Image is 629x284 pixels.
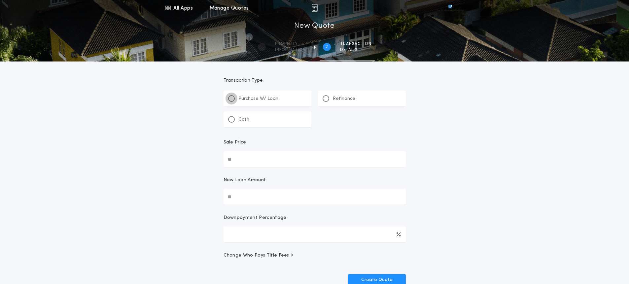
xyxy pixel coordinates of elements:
[340,41,371,47] span: Transaction
[224,151,406,167] input: Sale Price
[311,4,318,12] img: img
[224,252,406,259] button: Change Who Pays Title Fees
[238,96,278,102] p: Purchase W/ Loan
[294,21,334,31] h1: New Quote
[224,189,406,205] input: New Loan Amount
[275,41,306,47] span: Property
[333,96,355,102] p: Refinance
[275,47,306,53] span: information
[224,215,287,221] p: Downpayment Percentage
[326,44,328,50] h2: 2
[238,116,249,123] p: Cash
[224,177,266,183] p: New Loan Amount
[224,226,406,242] input: Downpayment Percentage
[224,139,246,146] p: Sale Price
[436,5,464,11] img: vs-icon
[224,77,406,84] p: Transaction Type
[340,47,371,53] span: details
[224,252,295,259] span: Change Who Pays Title Fees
